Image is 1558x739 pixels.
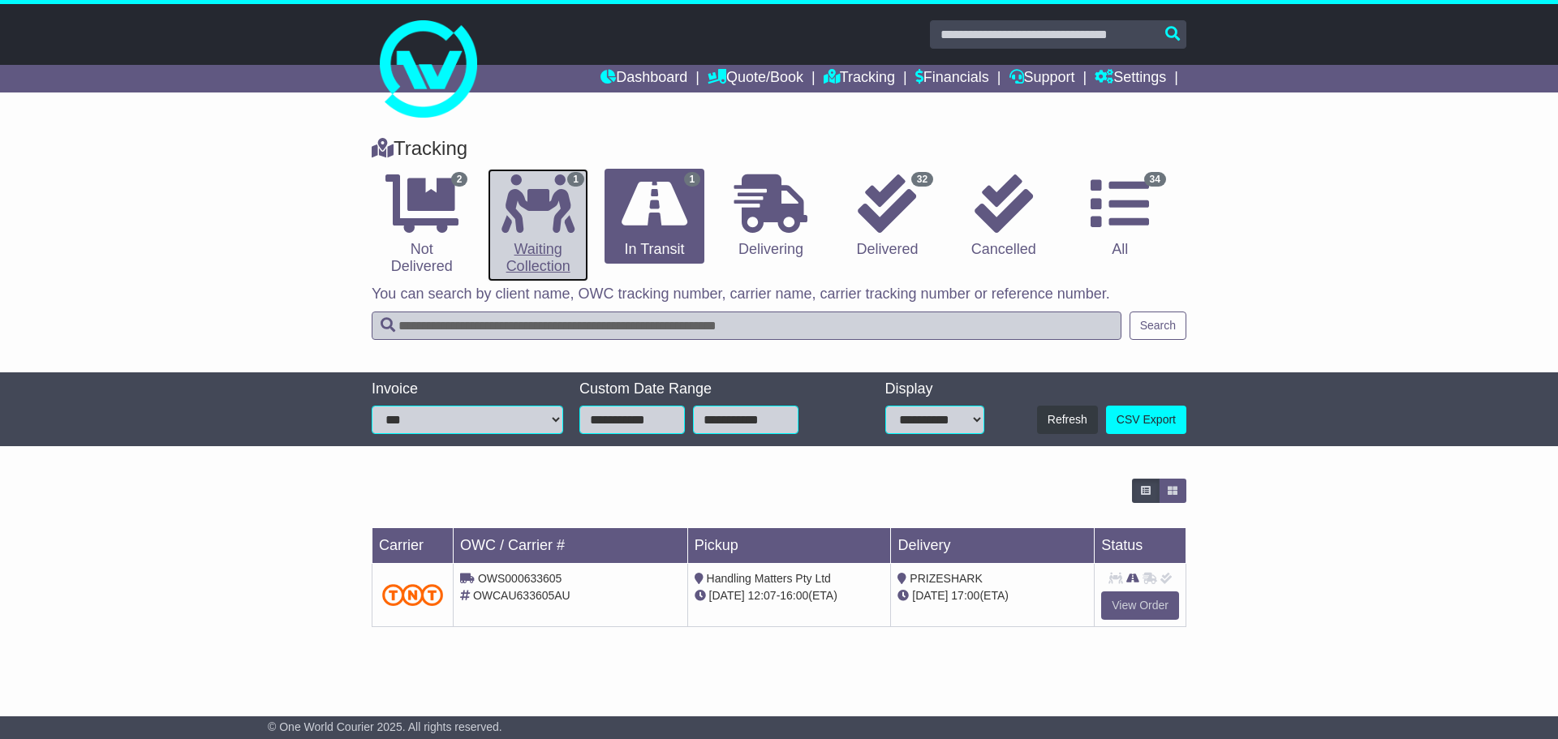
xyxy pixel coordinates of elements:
img: TNT_Domestic.png [382,584,443,606]
span: 17:00 [951,589,979,602]
span: [DATE] [709,589,745,602]
div: - (ETA) [695,587,884,604]
div: (ETA) [897,587,1087,604]
div: Invoice [372,380,563,398]
span: 16:00 [780,589,808,602]
a: Dashboard [600,65,687,92]
a: Financials [915,65,989,92]
a: Settings [1095,65,1166,92]
p: You can search by client name, OWC tracking number, carrier name, carrier tracking number or refe... [372,286,1186,303]
span: OWCAU633605AU [473,589,570,602]
td: Pickup [687,528,891,564]
span: 32 [911,172,933,187]
a: Support [1009,65,1075,92]
span: Handling Matters Pty Ltd [707,572,831,585]
span: 2 [451,172,468,187]
td: Status [1095,528,1186,564]
span: 1 [684,172,701,187]
span: 34 [1144,172,1166,187]
span: [DATE] [912,589,948,602]
a: 1 Waiting Collection [488,169,587,281]
a: Tracking [824,65,895,92]
span: OWS000633605 [478,572,562,585]
span: 12:07 [748,589,777,602]
a: 2 Not Delivered [372,169,471,281]
div: Custom Date Range [579,380,840,398]
div: Tracking [364,137,1194,161]
span: PRIZESHARK [910,572,982,585]
td: OWC / Carrier # [454,528,688,564]
span: 1 [567,172,584,187]
a: Cancelled [953,169,1053,264]
button: Search [1130,311,1186,340]
div: Display [885,380,984,398]
a: 34 All [1070,169,1170,264]
span: © One World Courier 2025. All rights reserved. [268,720,502,733]
td: Delivery [891,528,1095,564]
a: 32 Delivered [837,169,937,264]
a: 1 In Transit [605,169,704,264]
a: Delivering [721,169,820,264]
td: Carrier [372,528,454,564]
a: Quote/Book [708,65,803,92]
button: Refresh [1037,406,1098,434]
a: View Order [1101,591,1179,620]
a: CSV Export [1106,406,1186,434]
